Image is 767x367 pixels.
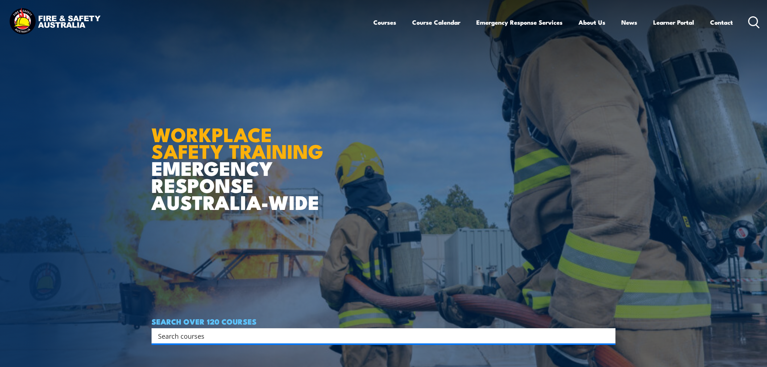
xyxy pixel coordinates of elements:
[710,13,733,32] a: Contact
[653,13,694,32] a: Learner Portal
[579,13,605,32] a: About Us
[152,107,329,210] h1: EMERGENCY RESPONSE AUSTRALIA-WIDE
[476,13,563,32] a: Emergency Response Services
[373,13,396,32] a: Courses
[603,331,613,341] button: Search magnifier button
[621,13,637,32] a: News
[159,331,601,341] form: Search form
[412,13,460,32] a: Course Calendar
[158,330,600,341] input: Search input
[152,119,323,166] strong: WORKPLACE SAFETY TRAINING
[152,317,615,325] h4: SEARCH OVER 120 COURSES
